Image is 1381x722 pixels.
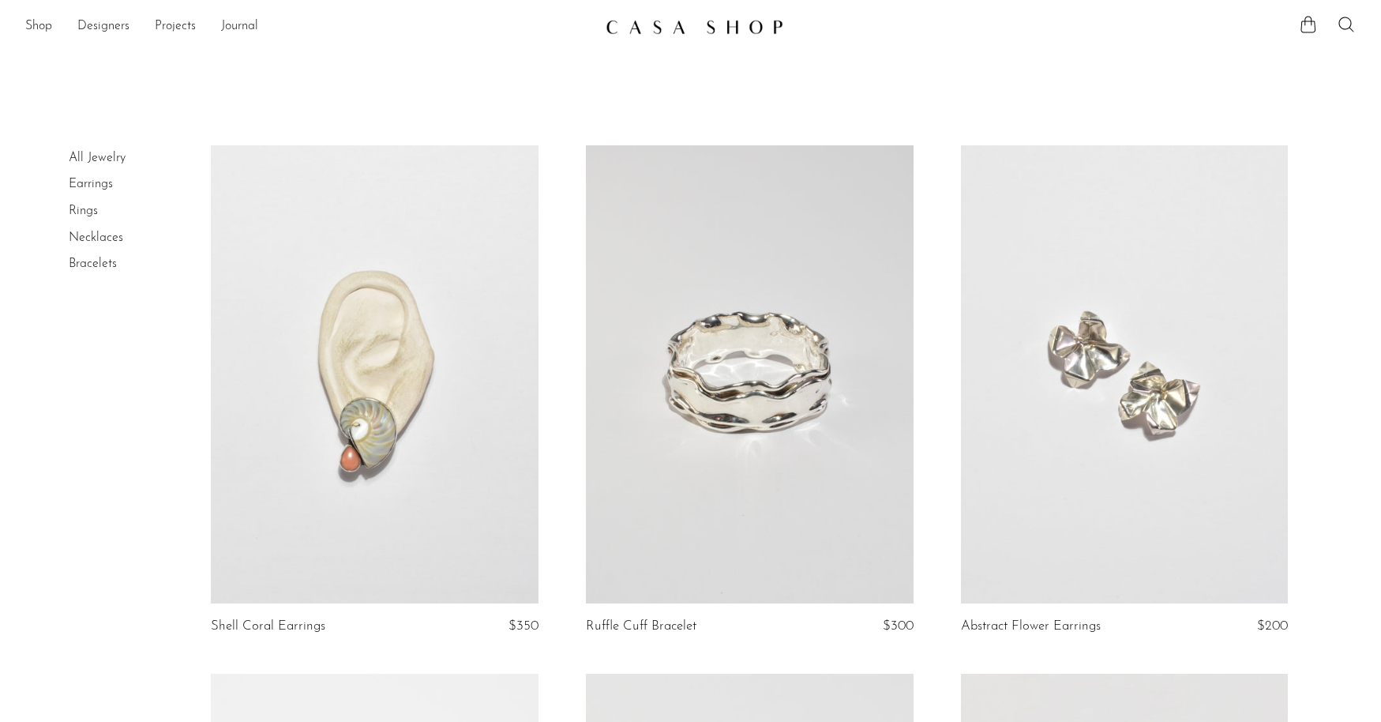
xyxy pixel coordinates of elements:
span: $300 [883,619,914,633]
a: Rings [69,205,98,217]
ul: NEW HEADER MENU [25,13,593,40]
a: Projects [155,17,196,37]
span: $200 [1257,619,1288,633]
a: Abstract Flower Earrings [961,619,1101,634]
a: Journal [221,17,258,37]
a: All Jewelry [69,152,126,164]
nav: Desktop navigation [25,13,593,40]
a: Bracelets [69,258,117,270]
a: Shell Coral Earrings [211,619,325,634]
a: Ruffle Cuff Bracelet [586,619,696,634]
a: Shop [25,17,52,37]
a: Designers [77,17,129,37]
span: $350 [508,619,539,633]
a: Necklaces [69,231,123,244]
a: Earrings [69,178,113,190]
